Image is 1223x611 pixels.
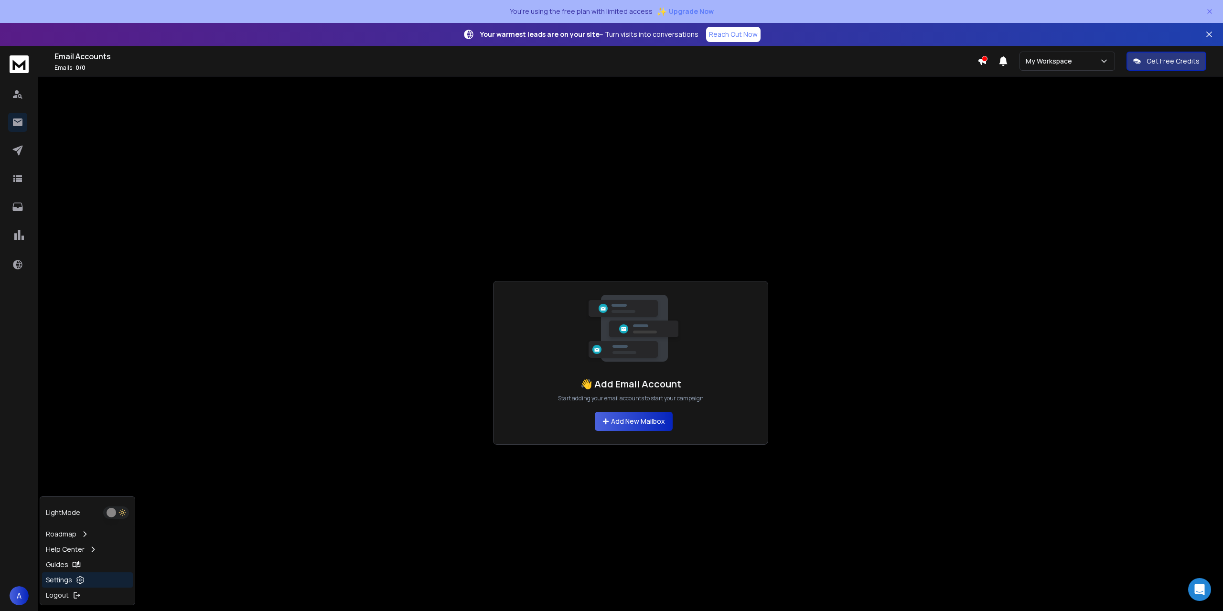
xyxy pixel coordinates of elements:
img: logo [10,55,29,73]
p: Logout [46,590,69,600]
p: Emails : [54,64,977,72]
a: Reach Out Now [706,27,761,42]
button: A [10,586,29,605]
p: My Workspace [1026,56,1076,66]
h1: 👋 Add Email Account [580,377,681,391]
p: Reach Out Now [709,30,758,39]
button: Add New Mailbox [595,412,673,431]
p: Start adding your email accounts to start your campaign [558,395,704,402]
a: Guides [42,557,133,572]
div: Open Intercom Messenger [1188,578,1211,601]
a: Settings [42,572,133,588]
p: You're using the free plan with limited access [510,7,653,16]
button: Get Free Credits [1126,52,1206,71]
span: ✨ [656,5,667,18]
p: Settings [46,575,72,585]
p: Help Center [46,545,85,554]
p: Get Free Credits [1147,56,1200,66]
p: Light Mode [46,508,80,517]
button: ✨Upgrade Now [656,2,714,21]
span: Upgrade Now [669,7,714,16]
a: Roadmap [42,526,133,542]
p: Roadmap [46,529,76,539]
h1: Email Accounts [54,51,977,62]
a: Help Center [42,542,133,557]
span: 0 / 0 [75,64,86,72]
p: Guides [46,560,68,569]
strong: Your warmest leads are on your site [480,30,600,39]
p: – Turn visits into conversations [480,30,698,39]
